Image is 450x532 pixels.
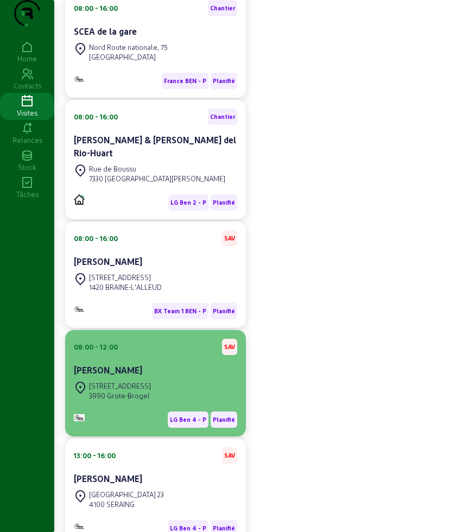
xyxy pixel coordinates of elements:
span: SAV [224,343,235,351]
div: 08:00 - 16:00 [74,112,118,122]
div: 1420 BRAINE-L'ALLEUD [89,282,162,292]
div: [STREET_ADDRESS] [89,381,151,391]
div: Rue de Boussu [89,164,225,174]
img: PVELEC [74,194,85,205]
div: Nord Route nationale, 75 [89,42,168,52]
span: France BEN - P [164,77,206,85]
span: Chantier [210,113,235,121]
div: 08:00 - 16:00 [74,233,118,243]
cam-card-title: [PERSON_NAME] & [PERSON_NAME] del Rio-Huart [74,135,236,158]
cam-card-title: SCEA de la gare [74,26,137,36]
img: B2B - PVELEC [74,75,85,83]
cam-card-title: [PERSON_NAME] [74,256,142,267]
span: Planifié [213,199,235,206]
div: 4100 SERAING [89,499,164,509]
span: Chantier [210,4,235,12]
img: Monitoring et Maintenance [74,414,85,421]
span: Planifié [213,416,235,423]
span: SAV [224,452,235,459]
span: LG Ben 4 - P [170,416,206,423]
div: 08:00 - 16:00 [74,3,118,13]
div: 3990 Grote-Brogel [89,391,151,401]
span: SAV [224,235,235,242]
div: [GEOGRAPHIC_DATA] 23 [89,490,164,499]
div: 08:00 - 12:00 [74,342,118,352]
div: 13:00 - 16:00 [74,451,116,460]
span: LG Ben 4 - P [170,524,206,532]
div: 7330 [GEOGRAPHIC_DATA][PERSON_NAME] [89,174,225,183]
img: Monitoring et Maintenance [74,306,85,313]
span: Planifié [213,77,235,85]
cam-card-title: [PERSON_NAME] [74,473,142,484]
div: [STREET_ADDRESS] [89,273,162,282]
span: Planifié [213,524,235,532]
span: LG Ben 2 - P [170,199,206,206]
div: [GEOGRAPHIC_DATA] [89,52,168,62]
span: BX Team 1 BEN - P [154,307,206,315]
span: Planifié [213,307,235,315]
img: Monitoring et Maintenance [74,523,85,530]
cam-card-title: [PERSON_NAME] [74,365,142,375]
